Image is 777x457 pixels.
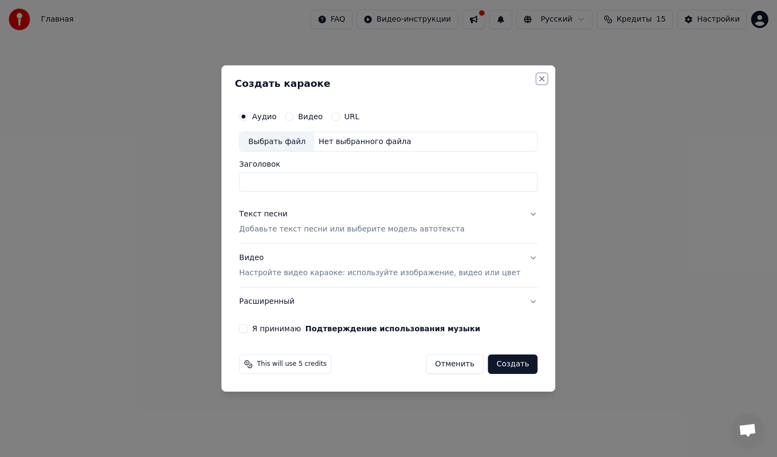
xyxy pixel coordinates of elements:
[239,268,520,278] p: Настройте видео караоке: используйте изображение, видео или цвет
[235,79,542,88] h2: Создать караоке
[239,253,520,279] div: Видео
[252,325,480,332] label: Я принимаю
[426,354,483,374] button: Отменить
[298,113,323,120] label: Видео
[305,325,480,332] button: Я принимаю
[314,137,415,147] div: Нет выбранного файла
[239,224,465,235] p: Добавьте текст песни или выберите модель автотекста
[239,288,537,316] button: Расширенный
[488,354,537,374] button: Создать
[344,113,359,120] label: URL
[252,113,276,120] label: Аудио
[239,209,288,220] div: Текст песни
[239,161,537,168] label: Заголовок
[239,201,537,244] button: Текст песниДобавьте текст песни или выберите модель автотекста
[257,360,326,369] span: This will use 5 credits
[240,132,314,152] div: Выбрать файл
[239,244,537,288] button: ВидеоНастройте видео караоке: используйте изображение, видео или цвет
